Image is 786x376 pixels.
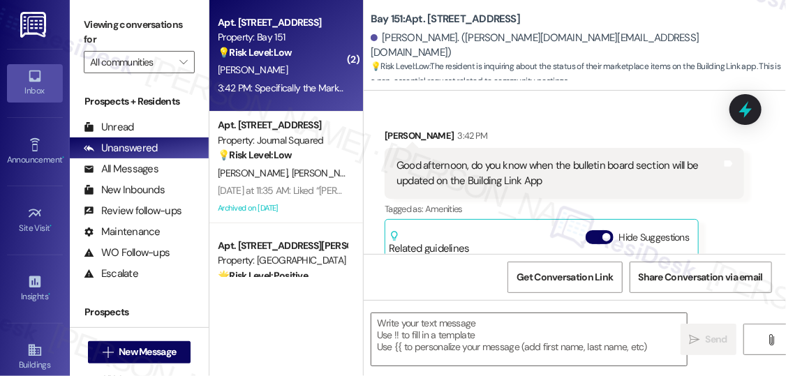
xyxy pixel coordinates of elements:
div: Unanswered [84,141,158,156]
b: Bay 151: Apt. [STREET_ADDRESS] [371,12,520,27]
button: Share Conversation via email [630,262,772,293]
div: 3:42 PM [454,128,488,143]
span: Amenities [425,203,463,215]
div: Review follow-ups [84,204,181,218]
strong: 💡 Risk Level: Low [218,149,292,161]
span: Send [706,332,727,347]
div: Related guidelines [389,230,470,256]
div: Unread [84,120,134,135]
span: [PERSON_NAME] [218,167,292,179]
button: Send [681,324,736,355]
div: New Inbounds [84,183,165,197]
span: Get Conversation Link [517,270,613,285]
div: Prospects + Residents [70,94,209,109]
div: 3:42 PM: Specifically the Marketplace Section. Two of my items are waiting for approval [218,82,570,94]
div: Property: Bay 151 [218,30,347,45]
img: ResiDesk Logo [20,12,49,38]
strong: 💡 Risk Level: Low [371,61,429,72]
i:  [179,57,187,68]
span: New Message [119,345,176,359]
label: Viewing conversations for [84,14,195,51]
div: Tagged as: [385,199,744,219]
span: • [62,153,64,163]
input: All communities [90,51,172,73]
i:  [766,334,776,345]
div: Apt. [STREET_ADDRESS] [218,15,347,30]
div: Apt. [STREET_ADDRESS][PERSON_NAME] [218,239,347,253]
div: Escalate [84,266,138,281]
button: New Message [88,341,191,363]
a: Buildings [7,338,63,376]
strong: 🌟 Risk Level: Positive [218,269,308,282]
span: • [48,289,50,299]
div: Good afternoon, do you know when the bulletin board section will be updated on the Building Link App [396,158,722,188]
div: Apt. [STREET_ADDRESS] [218,118,347,133]
div: Archived on [DATE] [216,200,348,217]
span: [PERSON_NAME] [218,63,288,76]
div: Prospects [70,305,209,319]
div: WO Follow-ups [84,246,170,260]
i:  [690,334,700,345]
span: [PERSON_NAME] [292,167,366,179]
div: Property: Journal Squared [218,133,347,148]
a: Inbox [7,64,63,102]
strong: 💡 Risk Level: Low [218,46,292,59]
div: Maintenance [84,225,161,239]
label: Hide Suggestions [619,230,690,245]
button: Get Conversation Link [507,262,622,293]
span: Share Conversation via email [639,270,763,285]
div: [PERSON_NAME]. ([PERSON_NAME][DOMAIN_NAME][EMAIL_ADDRESS][DOMAIN_NAME]) [371,31,776,61]
div: All Messages [84,162,158,176]
div: Property: [GEOGRAPHIC_DATA] [218,253,347,268]
a: Site Visit • [7,202,63,239]
a: Insights • [7,270,63,308]
span: • [50,221,52,231]
i:  [103,347,113,358]
span: : The resident is inquiring about the status of their marketplace items on the Building Link app.... [371,59,786,89]
div: [PERSON_NAME] [385,128,744,148]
